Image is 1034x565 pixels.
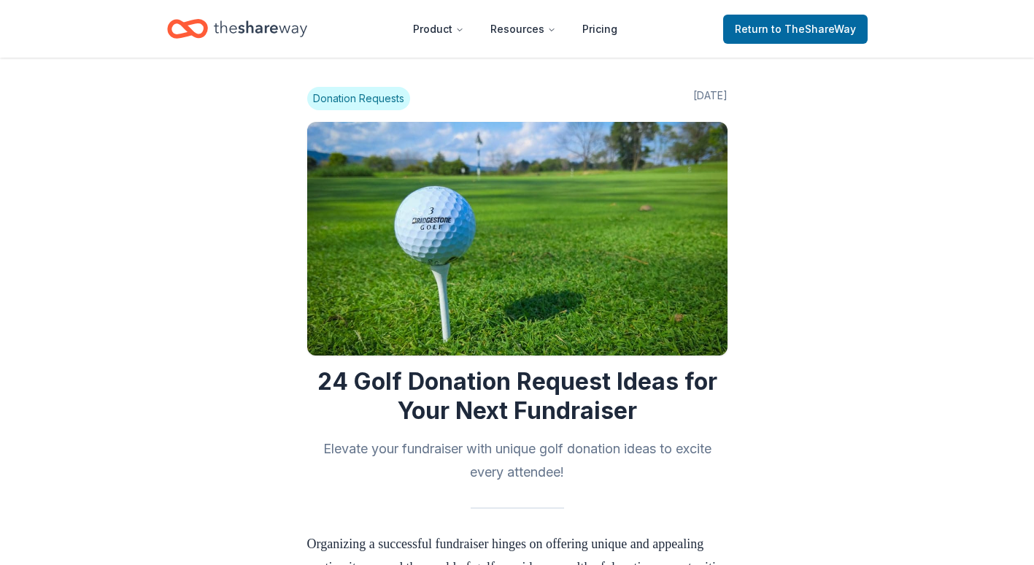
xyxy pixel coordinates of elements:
[735,20,856,38] span: Return
[771,23,856,35] span: to TheShareWay
[479,15,568,44] button: Resources
[401,15,476,44] button: Product
[693,87,728,110] span: [DATE]
[571,15,629,44] a: Pricing
[723,15,868,44] a: Returnto TheShareWay
[401,12,629,46] nav: Main
[167,12,307,46] a: Home
[307,122,728,355] img: Image for 24 Golf Donation Request Ideas for Your Next Fundraiser
[307,367,728,426] h1: 24 Golf Donation Request Ideas for Your Next Fundraiser
[307,437,728,484] h2: Elevate your fundraiser with unique golf donation ideas to excite every attendee!
[307,87,410,110] span: Donation Requests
